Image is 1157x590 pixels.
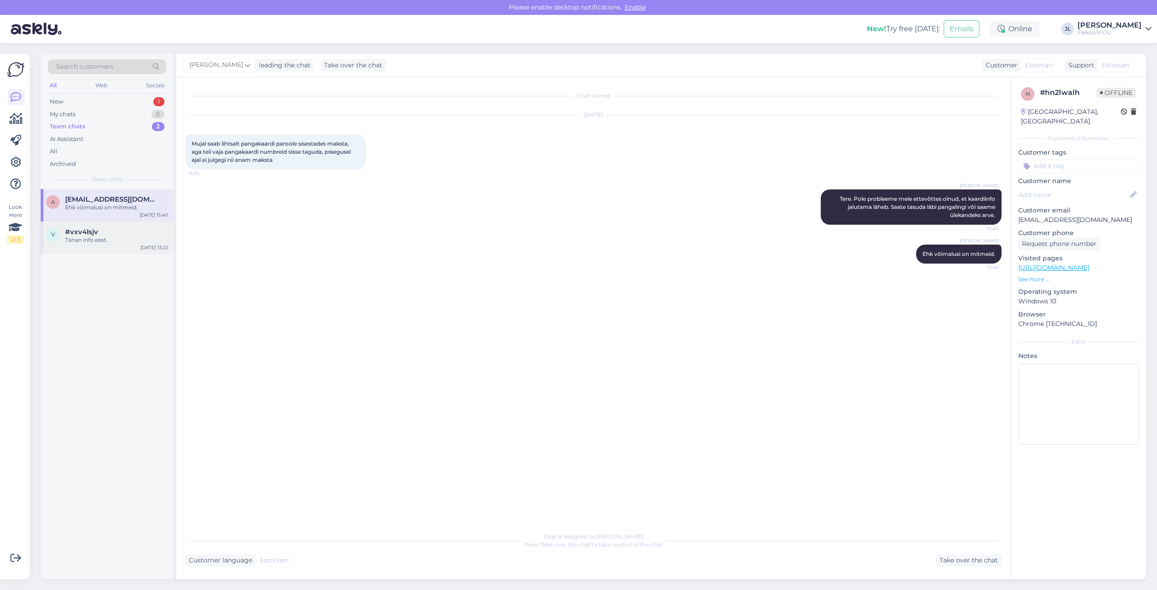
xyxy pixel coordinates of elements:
[50,97,63,106] div: New
[1019,190,1129,200] input: Add name
[1102,61,1129,70] span: Estonian
[1018,134,1139,142] div: Customer information
[255,61,310,70] div: leading the chat
[1018,351,1139,361] p: Notes
[982,61,1017,70] div: Customer
[152,122,165,131] div: 2
[260,556,287,565] span: Estonian
[1040,87,1096,98] div: # hn2lwalh
[944,20,979,38] button: Emails
[140,212,168,218] div: [DATE] 15:40
[51,198,55,205] span: a
[1065,61,1094,70] div: Support
[1018,319,1139,329] p: Chrome [TECHNICAL_ID]
[1077,22,1152,36] a: [PERSON_NAME]Fleksont OÜ
[539,541,592,548] i: 'Take over the chat'
[1018,215,1139,225] p: [EMAIL_ADDRESS][DOMAIN_NAME]
[922,250,995,257] span: Ehk võimalusi on mitmeid.
[1018,206,1139,215] p: Customer email
[65,203,168,212] div: Ehk võimalusi on mitmeid.
[1018,238,1100,250] div: Request phone number
[1018,297,1139,306] p: Windows 10
[1018,254,1139,263] p: Visited pages
[94,80,109,91] div: Web
[65,236,168,244] div: Tänan info eest.
[65,228,98,236] span: #vxv4lsjv
[151,110,165,119] div: 0
[192,140,352,163] span: Mujal saab lihtsalt pangakaardi paroole sisestades maksta, aga teil vaja pangakaardi numbreid sis...
[960,237,999,244] span: [PERSON_NAME]
[1018,275,1139,283] p: See more ...
[965,264,999,271] span: 15:40
[50,135,83,144] div: AI Assistant
[185,111,1002,119] div: [DATE]
[1061,23,1074,35] div: JL
[990,21,1039,37] div: Online
[1018,310,1139,319] p: Browser
[7,236,24,244] div: 2 / 3
[867,24,886,33] b: New!
[1077,22,1142,29] div: [PERSON_NAME]
[65,195,159,203] span: ats@hummuli.ee
[936,554,1002,566] div: Take over the chat
[50,110,75,119] div: My chats
[840,195,997,218] span: Tere. Pole probleeme meie ettevõttes olnud, et kaardiinfo jalutama läheb. Saate tasuda läbi panga...
[1018,287,1139,297] p: Operating system
[1096,88,1136,98] span: Offline
[1018,176,1139,186] p: Customer name
[544,533,644,540] span: Chat is assigned to [PERSON_NAME]
[1018,228,1139,238] p: Customer phone
[1018,148,1139,157] p: Customer tags
[144,80,166,91] div: Socials
[1077,29,1142,36] div: Fleksont OÜ
[867,24,940,34] div: Try free [DATE]:
[50,147,57,156] div: All
[141,244,168,251] div: [DATE] 13:22
[189,60,243,70] span: [PERSON_NAME]
[185,92,1002,100] div: Chat started
[153,97,165,106] div: 1
[524,541,663,548] span: Press to take control of the chat
[56,62,113,71] span: Search customers
[48,80,58,91] div: All
[7,61,24,78] img: Askly Logo
[50,122,85,131] div: Team chats
[965,225,999,232] span: 15:40
[1018,264,1089,272] a: [URL][DOMAIN_NAME]
[1018,338,1139,346] div: Extra
[320,59,386,71] div: Take over the chat
[7,203,24,244] div: Look Here
[51,231,55,238] span: v
[92,175,123,184] span: Team chats
[960,182,999,189] span: [PERSON_NAME]
[1018,159,1139,173] input: Add a tag
[622,3,649,11] span: Enable
[188,170,222,177] span: 15:30
[1025,61,1053,70] span: Estonian
[1021,107,1121,126] div: [GEOGRAPHIC_DATA], [GEOGRAPHIC_DATA]
[50,160,76,169] div: Archived
[1025,90,1030,97] span: h
[185,556,252,565] div: Customer language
